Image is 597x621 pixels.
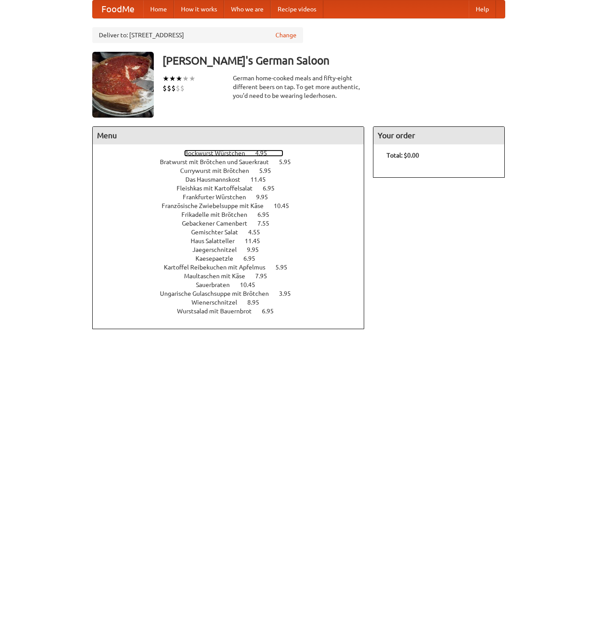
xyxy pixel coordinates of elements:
span: Wurstsalad mit Bauernbrot [177,308,261,315]
a: Gemischter Salat 4.55 [191,229,276,236]
span: Bockwurst Würstchen [184,150,254,157]
a: Help [469,0,496,18]
li: $ [163,83,167,93]
span: 6.95 [257,211,278,218]
a: Currywurst mit Brötchen 5.95 [180,167,287,174]
a: Bockwurst Würstchen 4.95 [184,150,283,157]
span: 10.45 [240,281,264,288]
span: 7.55 [257,220,278,227]
span: Ungarische Gulaschsuppe mit Brötchen [160,290,278,297]
a: Change [275,31,297,39]
a: Frankfurter Würstchen 9.95 [183,194,284,201]
div: Deliver to: [STREET_ADDRESS] [92,27,303,43]
span: 10.45 [274,202,298,209]
li: ★ [169,74,176,83]
span: 5.95 [259,167,280,174]
a: Ungarische Gulaschsuppe mit Brötchen 3.95 [160,290,307,297]
span: Französische Zwiebelsuppe mit Käse [162,202,272,209]
a: Maultaschen mit Käse 7.95 [184,273,283,280]
span: Bratwurst mit Brötchen und Sauerkraut [160,158,278,165]
span: 3.95 [279,290,300,297]
span: Haus Salatteller [191,237,243,244]
li: ★ [182,74,189,83]
span: 9.95 [247,246,268,253]
span: 4.55 [248,229,269,236]
a: Kaesepaetzle 6.95 [195,255,271,262]
span: Wienerschnitzel [192,299,246,306]
div: German home-cooked meals and fifty-eight different beers on tap. To get more authentic, you'd nee... [233,74,365,100]
span: Jaegerschnitzel [192,246,246,253]
span: 6.95 [243,255,264,262]
a: Recipe videos [271,0,323,18]
a: Französische Zwiebelsuppe mit Käse 10.45 [162,202,305,209]
span: 6.95 [262,308,282,315]
span: 6.95 [263,185,283,192]
h4: Your order [373,127,504,144]
h3: [PERSON_NAME]'s German Saloon [163,52,505,69]
span: Gebackener Camenbert [182,220,256,227]
span: Frikadelle mit Brötchen [181,211,256,218]
span: Maultaschen mit Käse [184,273,254,280]
a: Frikadelle mit Brötchen 6.95 [181,211,286,218]
span: Currywurst mit Brötchen [180,167,258,174]
span: 8.95 [247,299,268,306]
a: Home [143,0,174,18]
span: Sauerbraten [196,281,239,288]
a: How it works [174,0,224,18]
a: Kartoffel Reibekuchen mit Apfelmus 5.95 [164,264,304,271]
li: ★ [176,74,182,83]
a: Wurstsalad mit Bauernbrot 6.95 [177,308,290,315]
span: Das Hausmannskost [185,176,249,183]
span: Fleishkas mit Kartoffelsalat [177,185,261,192]
span: Kartoffel Reibekuchen mit Apfelmus [164,264,274,271]
span: Gemischter Salat [191,229,247,236]
a: Fleishkas mit Kartoffelsalat 6.95 [177,185,291,192]
b: Total: $0.00 [387,152,419,159]
a: Haus Salatteller 11.45 [191,237,276,244]
a: Who we are [224,0,271,18]
span: 11.45 [250,176,275,183]
span: 7.95 [255,273,276,280]
a: FoodMe [93,0,143,18]
span: 5.95 [279,158,300,165]
a: Gebackener Camenbert 7.55 [182,220,286,227]
span: 5.95 [275,264,296,271]
h4: Menu [93,127,364,144]
a: Bratwurst mit Brötchen und Sauerkraut 5.95 [160,158,307,165]
span: 9.95 [256,194,277,201]
span: 11.45 [245,237,269,244]
img: angular.jpg [92,52,154,118]
span: Kaesepaetzle [195,255,242,262]
a: Sauerbraten 10.45 [196,281,271,288]
span: 4.95 [255,150,276,157]
li: $ [180,83,185,93]
li: ★ [189,74,195,83]
li: $ [167,83,171,93]
a: Wienerschnitzel 8.95 [192,299,275,306]
span: Frankfurter Würstchen [183,194,255,201]
a: Das Hausmannskost 11.45 [185,176,282,183]
li: $ [171,83,176,93]
li: ★ [163,74,169,83]
a: Jaegerschnitzel 9.95 [192,246,275,253]
li: $ [176,83,180,93]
